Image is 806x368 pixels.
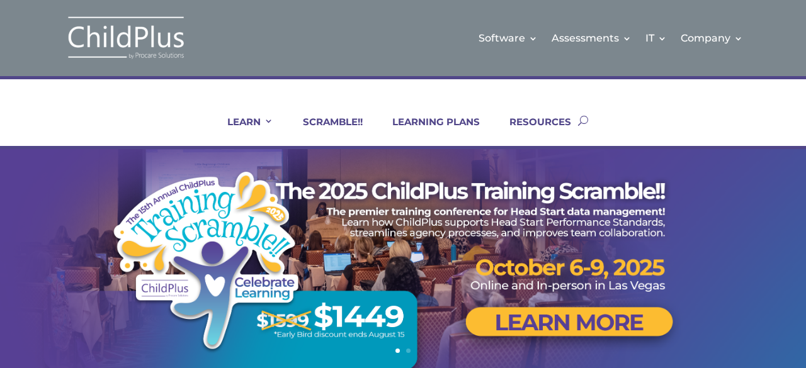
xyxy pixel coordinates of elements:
[287,116,363,146] a: SCRAMBLE!!
[681,13,743,64] a: Company
[212,116,273,146] a: LEARN
[395,348,400,353] a: 1
[645,13,667,64] a: IT
[552,13,632,64] a: Assessments
[406,348,411,353] a: 2
[479,13,538,64] a: Software
[377,116,480,146] a: LEARNING PLANS
[494,116,571,146] a: RESOURCES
